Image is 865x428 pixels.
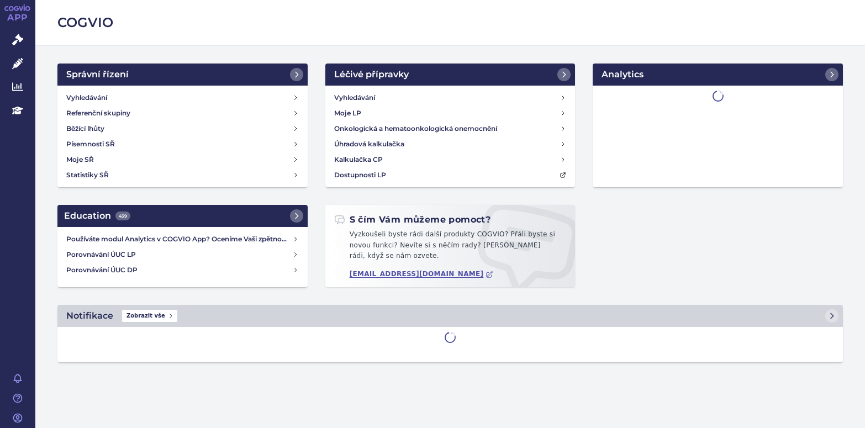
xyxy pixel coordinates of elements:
a: Úhradová kalkulačka [330,136,571,152]
h2: S čím Vám můžeme pomoct? [334,214,491,226]
p: Vyzkoušeli byste rádi další produkty COGVIO? Přáli byste si novou funkci? Nevíte si s něčím rady?... [334,229,567,266]
a: Běžící lhůty [62,121,303,136]
h4: Statistiky SŘ [66,170,109,181]
h4: Úhradová kalkulačka [334,139,404,150]
h4: Porovnávání ÚUC DP [66,265,292,276]
h4: Vyhledávání [334,92,375,103]
span: Zobrazit vše [122,310,177,322]
a: Moje SŘ [62,152,303,167]
h2: COGVIO [57,13,843,32]
h4: Používáte modul Analytics v COGVIO App? Oceníme Vaši zpětnou vazbu! [66,234,292,245]
a: Vyhledávání [330,90,571,105]
a: Referenční skupiny [62,105,303,121]
h4: Kalkulačka CP [334,154,383,165]
h4: Dostupnosti LP [334,170,386,181]
a: Porovnávání ÚUC LP [62,247,303,262]
a: Vyhledávání [62,90,303,105]
a: Statistiky SŘ [62,167,303,183]
a: Léčivé přípravky [325,64,576,86]
a: Kalkulačka CP [330,152,571,167]
h4: Referenční skupiny [66,108,130,119]
a: Education439 [57,205,308,227]
h2: Správní řízení [66,68,129,81]
a: Písemnosti SŘ [62,136,303,152]
a: Onkologická a hematoonkologická onemocnění [330,121,571,136]
h4: Onkologická a hematoonkologická onemocnění [334,123,497,134]
h4: Porovnávání ÚUC LP [66,249,292,260]
h4: Moje LP [334,108,361,119]
h4: Moje SŘ [66,154,94,165]
h2: Education [64,209,130,223]
h4: Běžící lhůty [66,123,104,134]
a: Moje LP [330,105,571,121]
a: Správní řízení [57,64,308,86]
h2: Léčivé přípravky [334,68,409,81]
a: Dostupnosti LP [330,167,571,183]
span: 439 [115,212,130,220]
a: Používáte modul Analytics v COGVIO App? Oceníme Vaši zpětnou vazbu! [62,231,303,247]
a: NotifikaceZobrazit vše [57,305,843,327]
h2: Notifikace [66,309,113,323]
a: [EMAIL_ADDRESS][DOMAIN_NAME] [350,270,494,278]
a: Porovnávání ÚUC DP [62,262,303,278]
h4: Písemnosti SŘ [66,139,115,150]
h4: Vyhledávání [66,92,107,103]
h2: Analytics [602,68,644,81]
a: Analytics [593,64,843,86]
